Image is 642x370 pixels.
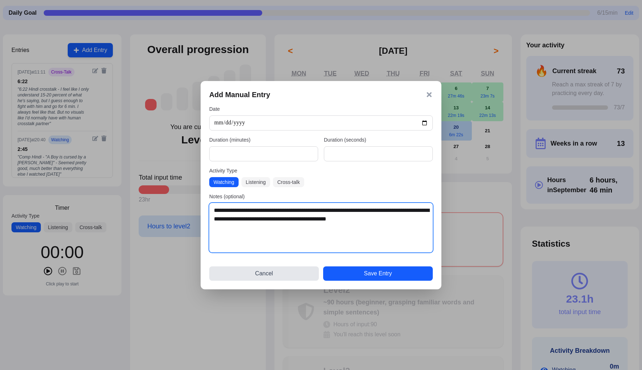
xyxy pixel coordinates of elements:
[241,177,270,187] button: Listening
[273,177,304,187] button: Cross-talk
[209,136,318,143] label: Duration (minutes)
[209,90,270,100] h3: Add Manual Entry
[209,193,433,200] label: Notes (optional)
[324,136,433,143] label: Duration (seconds)
[209,167,433,174] label: Activity Type
[209,105,433,113] label: Date
[209,177,239,187] button: Watching
[323,266,433,281] button: Save Entry
[209,266,319,281] button: Cancel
